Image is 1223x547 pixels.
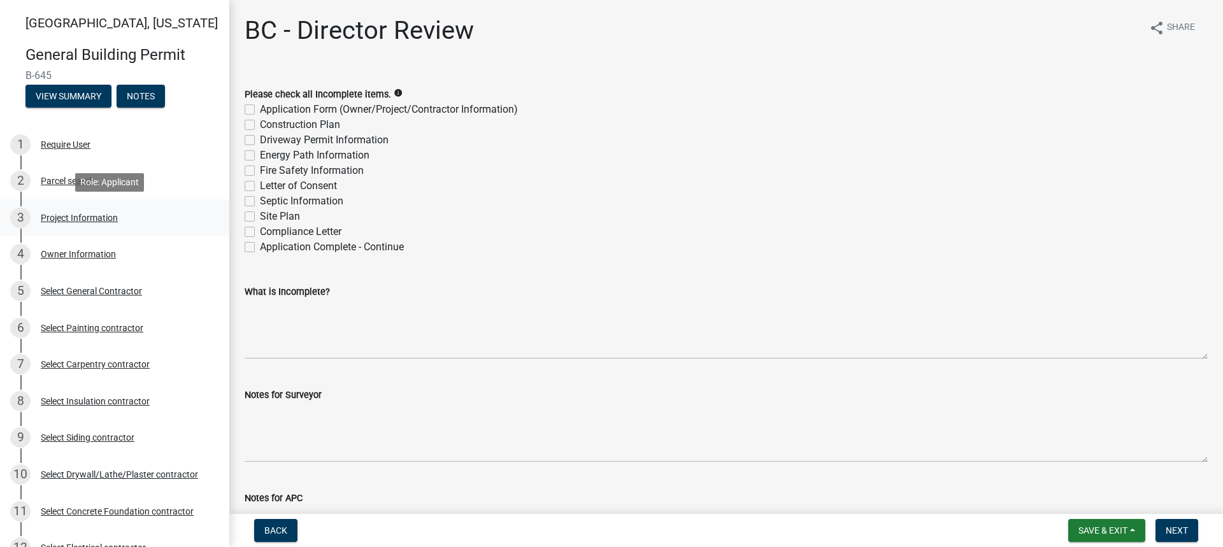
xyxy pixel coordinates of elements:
wm-modal-confirm: Notes [117,92,165,102]
div: Select General Contractor [41,287,142,295]
label: What is Incomplete? [245,288,330,297]
h4: General Building Permit [25,46,219,64]
span: Save & Exit [1078,525,1127,536]
div: Select Concrete Foundation contractor [41,507,194,516]
label: Site Plan [260,209,300,224]
label: Please check all Incomplete items. [245,90,391,99]
span: Next [1166,525,1188,536]
div: 8 [10,391,31,411]
button: Next [1155,519,1198,542]
div: 11 [10,501,31,522]
label: Energy Path Information [260,148,369,163]
span: Back [264,525,287,536]
label: Driveway Permit Information [260,132,389,148]
div: 5 [10,281,31,301]
div: Select Drywall/Lathe/Plaster contractor [41,470,198,479]
button: Notes [117,85,165,108]
div: Require User [41,140,90,149]
label: Notes for APC [245,494,303,503]
button: Back [254,519,297,542]
button: View Summary [25,85,111,108]
div: Select Siding contractor [41,433,134,442]
div: Select Insulation contractor [41,397,150,406]
span: B-645 [25,69,204,82]
label: Application Form (Owner/Project/Contractor Information) [260,102,518,117]
div: 1 [10,134,31,155]
div: Select Painting contractor [41,323,143,332]
div: 10 [10,464,31,485]
label: Application Complete - Continue [260,239,404,255]
label: Construction Plan [260,117,340,132]
div: Owner Information [41,250,116,259]
i: share [1149,20,1164,36]
wm-modal-confirm: Summary [25,92,111,102]
div: 6 [10,318,31,338]
label: Notes for Surveyor [245,391,322,400]
div: 2 [10,171,31,191]
div: Role: Applicant [75,173,144,192]
div: Project Information [41,213,118,222]
h1: BC - Director Review [245,15,474,46]
div: 9 [10,427,31,448]
label: Compliance Letter [260,224,341,239]
div: Select Carpentry contractor [41,360,150,369]
div: 7 [10,354,31,374]
div: Parcel search [41,176,94,185]
button: shareShare [1139,15,1205,40]
label: Fire Safety Information [260,163,364,178]
i: info [394,89,403,97]
div: 3 [10,208,31,228]
label: Septic Information [260,194,343,209]
span: Share [1167,20,1195,36]
button: Save & Exit [1068,519,1145,542]
span: [GEOGRAPHIC_DATA], [US_STATE] [25,15,218,31]
div: 4 [10,244,31,264]
label: Letter of Consent [260,178,337,194]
